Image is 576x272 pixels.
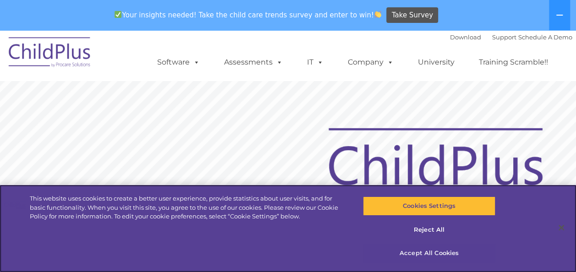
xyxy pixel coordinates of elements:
button: Reject All [363,220,495,239]
button: Cookies Settings [363,196,495,216]
a: Schedule A Demo [518,33,572,41]
a: Company [339,53,403,71]
button: Close [551,218,571,238]
a: Training Scramble!! [470,53,557,71]
a: Software [148,53,209,71]
a: University [409,53,464,71]
img: 👏 [374,11,381,18]
button: Accept All Cookies [363,244,495,263]
font: | [450,33,572,41]
a: Assessments [215,53,292,71]
div: This website uses cookies to create a better user experience, provide statistics about user visit... [30,194,346,221]
img: ✅ [115,11,121,18]
img: ChildPlus by Procare Solutions [4,31,96,76]
a: Download [450,33,481,41]
a: IT [298,53,333,71]
span: Take Survey [392,7,433,23]
a: Take Survey [386,7,438,23]
a: Support [492,33,516,41]
span: Your insights needed! Take the child care trends survey and enter to win! [111,6,385,24]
